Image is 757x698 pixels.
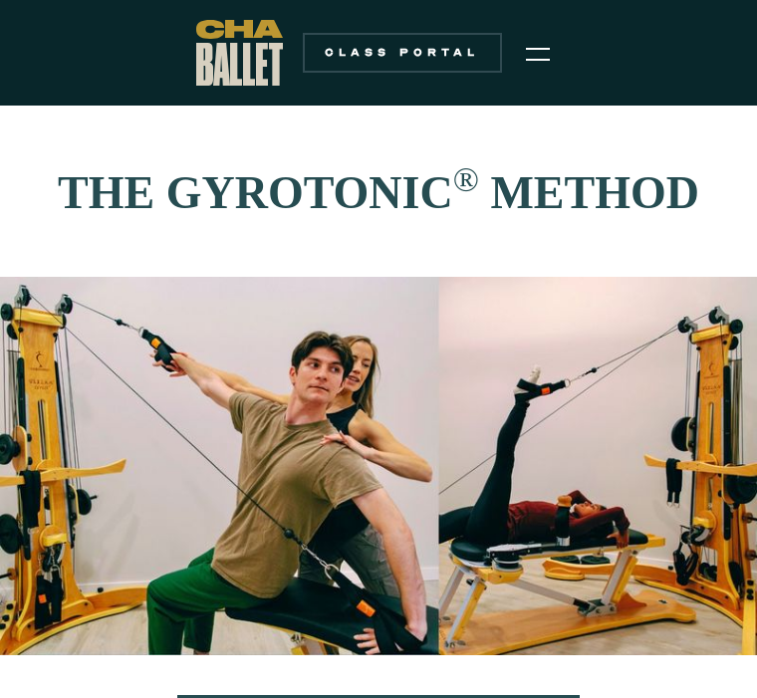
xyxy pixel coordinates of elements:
[514,28,562,78] div: menu
[315,45,490,61] div: Class Portal
[58,167,453,218] strong: THE GYROTONIC
[490,167,699,218] strong: METHOD
[453,160,479,198] sup: ®
[303,33,502,73] a: Class Portal
[196,20,283,86] a: home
